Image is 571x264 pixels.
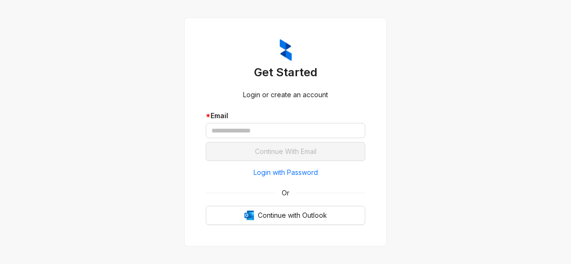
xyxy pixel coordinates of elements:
span: Or [275,188,296,198]
img: Outlook [244,211,254,220]
img: ZumaIcon [280,39,292,61]
div: Email [206,111,365,121]
span: Continue with Outlook [258,210,327,221]
div: Login or create an account [206,90,365,100]
button: OutlookContinue with Outlook [206,206,365,225]
button: Login with Password [206,165,365,180]
h3: Get Started [206,65,365,80]
span: Login with Password [254,167,318,178]
button: Continue With Email [206,142,365,161]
